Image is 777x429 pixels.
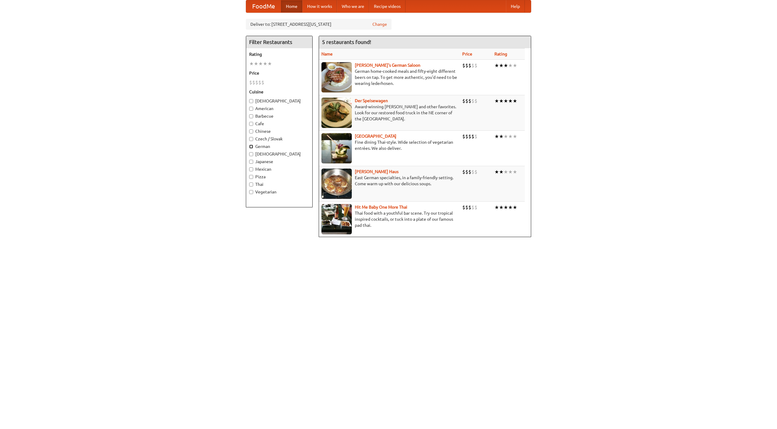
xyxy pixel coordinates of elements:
li: $ [462,62,465,69]
li: $ [462,98,465,104]
li: $ [471,133,474,140]
p: Thai food with a youthful bar scene. Try our tropical inspired cocktails, or tuck into a plate of... [321,210,457,228]
a: Home [281,0,302,12]
li: ★ [494,204,499,211]
li: ★ [513,169,517,175]
a: FoodMe [246,0,281,12]
input: Barbecue [249,114,253,118]
li: $ [474,133,477,140]
li: ★ [508,204,513,211]
img: satay.jpg [321,133,352,163]
li: $ [462,169,465,175]
li: $ [471,169,474,175]
a: Der Speisewagen [355,98,388,103]
li: ★ [267,60,272,67]
input: Vegetarian [249,190,253,194]
li: ★ [494,62,499,69]
a: [PERSON_NAME] Haus [355,169,399,174]
li: $ [462,133,465,140]
li: ★ [504,169,508,175]
label: Chinese [249,128,309,134]
input: Czech / Slovak [249,137,253,141]
label: [DEMOGRAPHIC_DATA] [249,98,309,104]
img: speisewagen.jpg [321,98,352,128]
p: East German specialties, in a family-friendly setting. Come warm up with our delicious soups. [321,175,457,187]
li: ★ [258,60,263,67]
li: ★ [504,98,508,104]
h5: Rating [249,51,309,57]
input: Mexican [249,167,253,171]
li: ★ [508,98,513,104]
li: $ [471,204,474,211]
li: ★ [504,62,508,69]
li: ★ [513,204,517,211]
p: German home-cooked meals and fifty-eight different beers on tap. To get more authentic, you'd nee... [321,68,457,86]
input: American [249,107,253,111]
input: [DEMOGRAPHIC_DATA] [249,152,253,156]
li: $ [252,79,255,86]
li: ★ [263,60,267,67]
input: German [249,145,253,149]
li: $ [468,204,471,211]
li: $ [474,169,477,175]
label: Barbecue [249,113,309,119]
label: Czech / Slovak [249,136,309,142]
a: Hit Me Baby One More Thai [355,205,407,209]
label: American [249,106,309,112]
h5: Cuisine [249,89,309,95]
li: $ [474,98,477,104]
li: ★ [494,98,499,104]
label: German [249,143,309,149]
li: $ [261,79,264,86]
li: ★ [499,204,504,211]
li: ★ [499,62,504,69]
a: Who we are [337,0,369,12]
li: ★ [249,60,254,67]
a: [GEOGRAPHIC_DATA] [355,134,396,139]
input: Pizza [249,175,253,179]
li: ★ [499,169,504,175]
li: ★ [494,169,499,175]
label: Mexican [249,166,309,172]
li: ★ [504,204,508,211]
img: babythai.jpg [321,204,352,234]
li: $ [468,62,471,69]
a: [PERSON_NAME]'s German Saloon [355,63,420,68]
label: Cafe [249,121,309,127]
li: $ [468,133,471,140]
li: ★ [499,133,504,140]
div: Deliver to: [STREET_ADDRESS][US_STATE] [246,19,392,30]
li: $ [471,98,474,104]
li: $ [465,98,468,104]
img: esthers.jpg [321,62,352,92]
a: Price [462,52,472,56]
h5: Price [249,70,309,76]
li: ★ [513,62,517,69]
li: ★ [508,169,513,175]
a: Change [372,21,387,27]
a: Rating [494,52,507,56]
li: $ [465,204,468,211]
li: ★ [508,133,513,140]
li: ★ [513,133,517,140]
input: Cafe [249,122,253,126]
a: Recipe videos [369,0,405,12]
li: $ [255,79,258,86]
li: $ [474,62,477,69]
li: ★ [254,60,258,67]
li: ★ [494,133,499,140]
li: ★ [513,98,517,104]
li: $ [468,98,471,104]
li: $ [258,79,261,86]
a: Name [321,52,333,56]
label: Japanese [249,159,309,165]
ng-pluralize: 5 restaurants found! [322,39,371,45]
input: [DEMOGRAPHIC_DATA] [249,99,253,103]
label: Vegetarian [249,189,309,195]
li: ★ [508,62,513,69]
